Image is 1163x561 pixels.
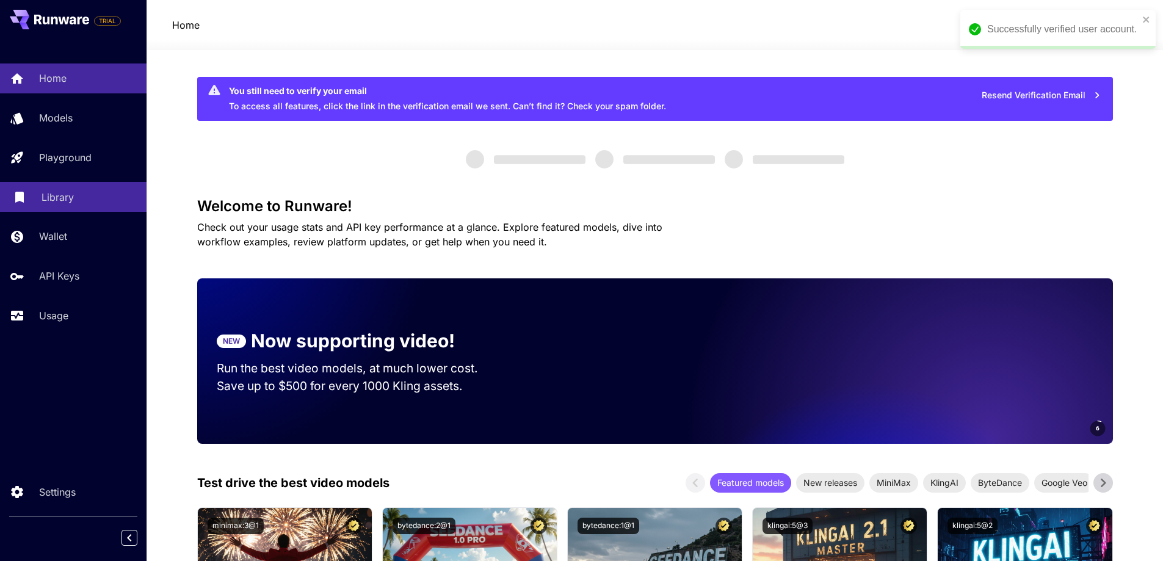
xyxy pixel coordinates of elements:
span: New releases [796,476,864,489]
button: Collapse sidebar [121,530,137,546]
button: minimax:3@1 [208,518,264,534]
span: 6 [1096,424,1100,433]
p: Now supporting video! [251,327,455,355]
h3: Welcome to Runware! [197,198,1113,215]
span: MiniMax [869,476,918,489]
div: MiniMax [869,473,918,493]
p: Library [42,190,74,204]
p: Wallet [39,229,67,244]
div: Successfully verified user account. [987,22,1139,37]
button: close [1142,15,1151,24]
div: KlingAI [923,473,966,493]
a: Home [172,18,200,32]
span: Featured models [710,476,791,489]
div: New releases [796,473,864,493]
span: Add your payment card to enable full platform functionality. [94,13,121,28]
button: Certified Model – Vetted for best performance and includes a commercial license. [346,518,362,534]
div: Google Veo [1034,473,1095,493]
p: Test drive the best video models [197,474,389,492]
p: Models [39,110,73,125]
div: ByteDance [971,473,1029,493]
p: Playground [39,150,92,165]
button: klingai:5@2 [947,518,998,534]
p: Run the best video models, at much lower cost. [217,360,501,377]
nav: breadcrumb [172,18,200,32]
button: Certified Model – Vetted for best performance and includes a commercial license. [531,518,547,534]
span: KlingAI [923,476,966,489]
p: Settings [39,485,76,499]
div: Collapse sidebar [131,527,147,549]
div: To access all features, click the link in the verification email we sent. Can’t find it? Check yo... [229,81,666,117]
div: Featured models [710,473,791,493]
p: Usage [39,308,68,323]
button: Certified Model – Vetted for best performance and includes a commercial license. [900,518,917,534]
button: Resend Verification Email [975,83,1108,108]
p: API Keys [39,269,79,283]
button: klingai:5@3 [763,518,813,534]
button: Certified Model – Vetted for best performance and includes a commercial license. [1086,518,1103,534]
button: bytedance:2@1 [393,518,455,534]
span: Google Veo [1034,476,1095,489]
span: TRIAL [95,16,120,26]
button: Certified Model – Vetted for best performance and includes a commercial license. [716,518,732,534]
span: ByteDance [971,476,1029,489]
p: Home [39,71,67,85]
button: bytedance:1@1 [578,518,639,534]
p: NEW [223,336,240,347]
p: Save up to $500 for every 1000 Kling assets. [217,377,501,395]
div: You still need to verify your email [229,84,666,97]
span: Check out your usage stats and API key performance at a glance. Explore featured models, dive int... [197,221,662,248]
